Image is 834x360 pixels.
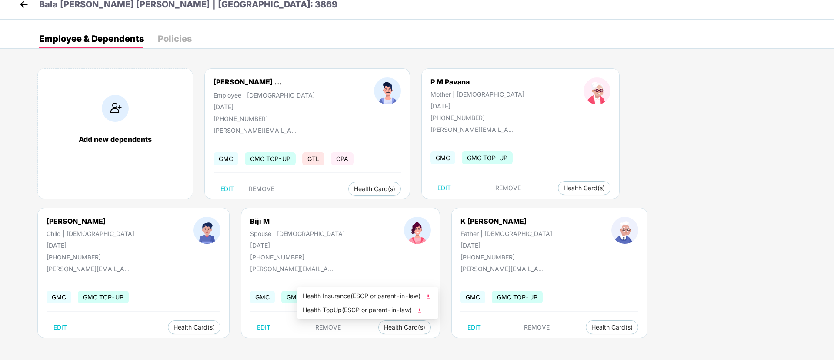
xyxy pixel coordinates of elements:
div: Child | [DEMOGRAPHIC_DATA] [47,230,134,237]
button: EDIT [460,320,488,334]
span: GMC [430,151,455,164]
div: Add new dependents [47,135,184,144]
button: Health Card(s) [168,320,220,334]
div: [PERSON_NAME] ... [214,77,282,86]
img: svg+xml;base64,PHN2ZyB4bWxucz0iaHR0cDovL3d3dy53My5vcmcvMjAwMC9zdmciIHhtbG5zOnhsaW5rPSJodHRwOi8vd3... [415,306,424,315]
img: profileImage [193,217,220,244]
div: [PERSON_NAME][EMAIL_ADDRESS][DOMAIN_NAME] [430,126,517,133]
div: Policies [158,34,192,43]
div: [DATE] [430,102,524,110]
div: [PHONE_NUMBER] [214,115,315,122]
span: GMC TOP-UP [281,291,332,303]
button: EDIT [47,320,74,334]
img: svg+xml;base64,PHN2ZyB4bWxucz0iaHR0cDovL3d3dy53My5vcmcvMjAwMC9zdmciIHhtbG5zOnhsaW5rPSJodHRwOi8vd3... [424,292,433,301]
div: Employee | [DEMOGRAPHIC_DATA] [214,91,315,99]
div: P M Pavana [430,77,524,86]
span: Health Card(s) [354,187,395,191]
img: profileImage [404,217,431,244]
button: Health Card(s) [378,320,431,334]
div: [PHONE_NUMBER] [47,253,134,261]
button: REMOVE [517,320,557,334]
div: Spouse | [DEMOGRAPHIC_DATA] [250,230,345,237]
div: [PERSON_NAME][EMAIL_ADDRESS][DOMAIN_NAME] [460,265,547,273]
button: REMOVE [242,182,281,196]
div: [PHONE_NUMBER] [430,114,524,121]
div: [PERSON_NAME][EMAIL_ADDRESS][DOMAIN_NAME] [250,265,337,273]
button: EDIT [214,182,241,196]
div: [PERSON_NAME] [47,217,134,225]
span: GTL [302,152,324,165]
button: Health Card(s) [558,181,610,195]
span: GPA [331,152,354,165]
button: REMOVE [308,320,348,334]
div: [PHONE_NUMBER] [250,253,345,261]
span: Health Card(s) [384,325,425,330]
span: EDIT [53,324,67,331]
span: GMC TOP-UP [78,291,129,303]
div: [DATE] [460,242,552,249]
span: GMC TOP-UP [245,152,296,165]
span: GMC TOP-UP [462,151,513,164]
div: Mother | [DEMOGRAPHIC_DATA] [430,91,524,98]
div: Father | [DEMOGRAPHIC_DATA] [460,230,552,237]
span: EDIT [467,324,481,331]
div: [DATE] [250,242,345,249]
span: REMOVE [315,324,341,331]
span: REMOVE [524,324,550,331]
span: GMC [250,291,275,303]
img: profileImage [374,77,401,104]
div: Biji M [250,217,345,225]
span: Health Card(s) [591,325,633,330]
span: Health Card(s) [564,186,605,190]
span: GMC TOP-UP [492,291,543,303]
button: Health Card(s) [586,320,638,334]
span: Health Card(s) [173,325,215,330]
span: Health TopUp(ESCP or parent-in-law) [303,305,433,315]
img: addIcon [102,95,129,122]
div: K [PERSON_NAME] [460,217,552,225]
button: EDIT [250,320,277,334]
div: [PHONE_NUMBER] [460,253,552,261]
span: REMOVE [495,185,521,192]
button: EDIT [430,181,458,195]
span: EDIT [437,185,451,192]
img: profileImage [584,77,610,104]
span: EDIT [220,185,234,192]
button: REMOVE [488,181,528,195]
div: [DATE] [47,242,134,249]
div: [DATE] [214,103,315,111]
div: [PERSON_NAME][EMAIL_ADDRESS][DOMAIN_NAME] [47,265,133,273]
button: Health Card(s) [348,182,401,196]
span: GMC [214,152,238,165]
span: GMC [460,291,485,303]
img: profileImage [611,217,638,244]
div: Employee & Dependents [39,34,144,43]
span: Health Insurance(ESCP or parent-in-law) [303,291,433,301]
span: EDIT [257,324,270,331]
div: [PERSON_NAME][EMAIL_ADDRESS][DOMAIN_NAME] [214,127,300,134]
span: REMOVE [249,185,274,192]
span: GMC [47,291,71,303]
